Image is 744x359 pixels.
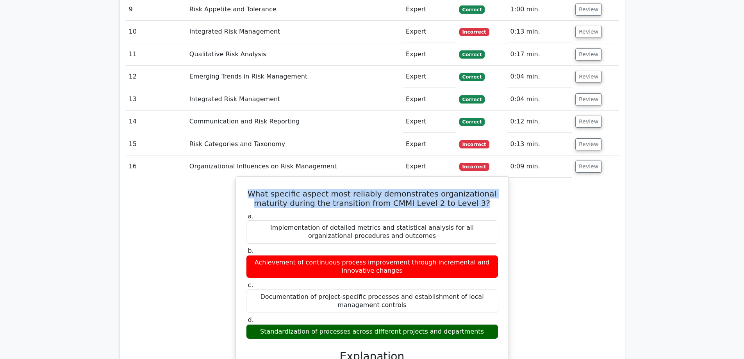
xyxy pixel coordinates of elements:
button: Review [575,71,602,83]
span: Correct [459,118,485,126]
td: 0:09 min. [507,155,572,178]
td: 12 [126,66,186,88]
span: a. [248,213,254,220]
td: Communication and Risk Reporting [186,111,403,133]
td: 14 [126,111,186,133]
td: Integrated Risk Management [186,88,403,111]
button: Review [575,4,602,16]
td: 0:17 min. [507,43,572,66]
button: Review [575,26,602,38]
h5: What specific aspect most reliably demonstrates organizational maturity during the transition fro... [245,189,499,208]
button: Review [575,48,602,61]
td: Expert [403,111,456,133]
td: Expert [403,155,456,178]
td: 0:12 min. [507,111,572,133]
button: Review [575,116,602,128]
span: c. [248,281,253,289]
span: Correct [459,73,485,81]
span: Correct [459,5,485,13]
td: Organizational Influences on Risk Management [186,155,403,178]
div: Achievement of continuous process improvement through incremental and innovative changes [246,255,498,279]
button: Review [575,93,602,105]
span: Correct [459,95,485,103]
td: Expert [403,21,456,43]
td: 0:13 min. [507,21,572,43]
td: 13 [126,88,186,111]
button: Review [575,138,602,150]
td: Expert [403,133,456,155]
td: 0:04 min. [507,66,572,88]
span: Correct [459,50,485,58]
span: d. [248,316,254,323]
td: 15 [126,133,186,155]
td: 11 [126,43,186,66]
td: 0:13 min. [507,133,572,155]
td: 0:04 min. [507,88,572,111]
span: b. [248,247,254,254]
div: Standardization of processes across different projects and departments [246,324,498,339]
td: Expert [403,66,456,88]
span: Incorrect [459,28,489,36]
td: Integrated Risk Management [186,21,403,43]
td: Risk Categories and Taxonomy [186,133,403,155]
span: Incorrect [459,163,489,171]
td: Expert [403,88,456,111]
button: Review [575,161,602,173]
span: Incorrect [459,140,489,148]
td: Qualitative Risk Analysis [186,43,403,66]
div: Documentation of project-specific processes and establishment of local management controls [246,289,498,313]
div: Implementation of detailed metrics and statistical analysis for all organizational procedures and... [246,220,498,244]
td: Expert [403,43,456,66]
td: 10 [126,21,186,43]
td: Emerging Trends in Risk Management [186,66,403,88]
td: 16 [126,155,186,178]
